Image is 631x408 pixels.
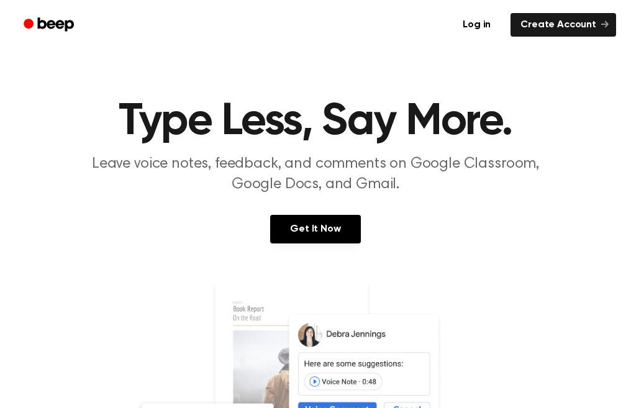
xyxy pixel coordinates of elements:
[450,11,503,39] a: Log in
[15,99,616,144] h1: Type Less, Say More.
[270,215,360,243] a: Get It Now
[15,13,85,37] a: Beep
[77,154,554,195] p: Leave voice notes, feedback, and comments on Google Classroom, Google Docs, and Gmail.
[511,13,616,37] a: Create Account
